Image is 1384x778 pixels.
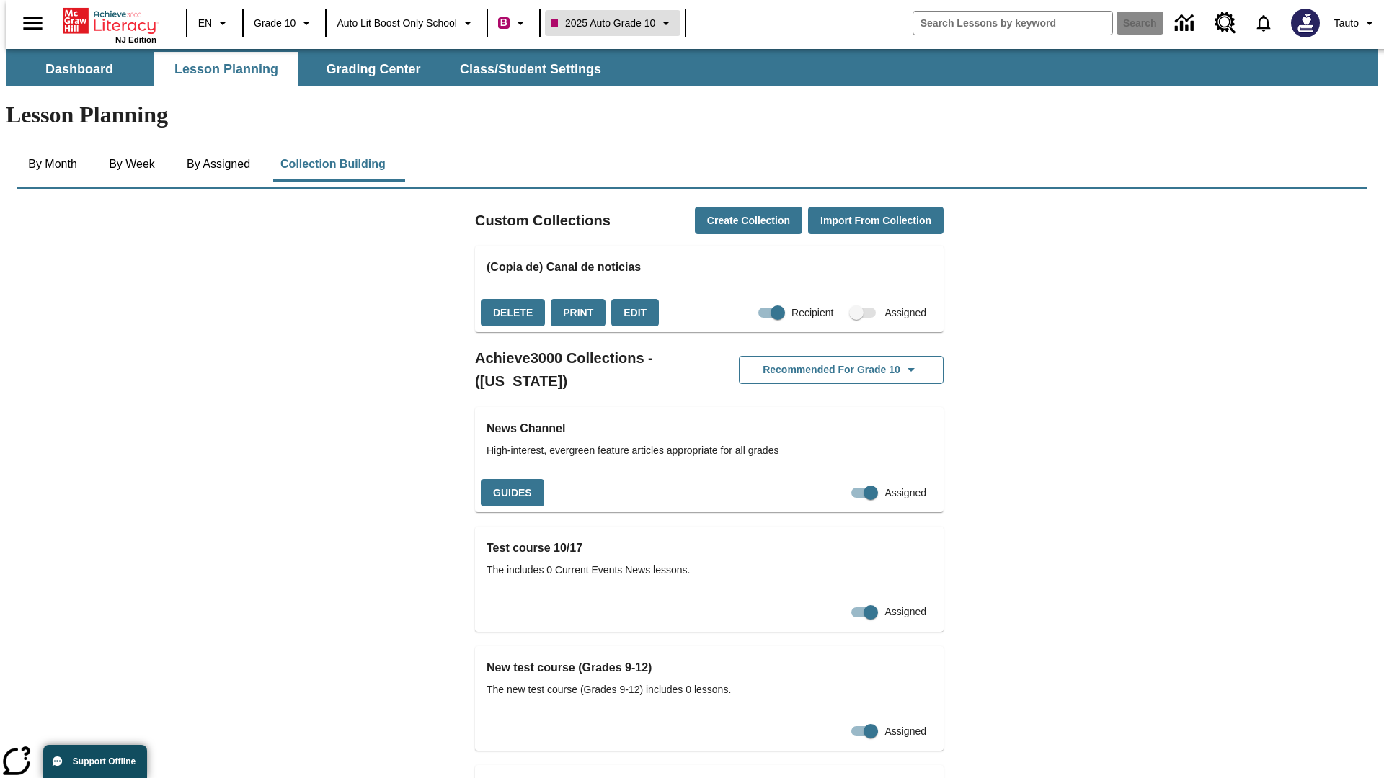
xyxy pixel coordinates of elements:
[1282,4,1328,42] button: Select a new avatar
[63,5,156,44] div: Home
[551,16,655,31] span: 2025 Auto Grade 10
[1166,4,1206,43] a: Data Center
[248,10,321,36] button: Grade: Grade 10, Select a grade
[739,356,944,384] button: Recommended for Grade 10
[545,10,680,36] button: Class: 2025 Auto Grade 10, Select your class
[175,147,262,182] button: By Assigned
[12,2,54,45] button: Open side menu
[487,257,932,277] h3: (Copia de) Canal de noticias
[269,147,397,182] button: Collection Building
[43,745,147,778] button: Support Offline
[487,563,932,578] span: The includes 0 Current Events News lessons.
[115,35,156,44] span: NJ Edition
[791,305,833,321] span: Recipient
[487,419,932,439] h3: News Channel
[475,346,709,393] h2: Achieve3000 Collections - ([US_STATE])
[448,52,613,86] button: Class/Student Settings
[913,12,1112,35] input: search field
[17,147,89,182] button: By Month
[1328,10,1384,36] button: Profile/Settings
[301,52,445,86] button: Grading Center
[487,682,932,697] span: The new test course (Grades 9-12) includes 0 lessons.
[487,658,932,678] h3: New test course (Grades 9-12)
[695,207,802,235] button: Create Collection
[198,16,212,31] span: EN
[481,479,544,507] button: Guides
[192,10,238,36] button: Language: EN, Select a language
[481,299,545,327] button: Delete
[1334,16,1359,31] span: Tauto
[611,299,659,327] button: Edit
[7,52,151,86] button: Dashboard
[1245,4,1282,42] a: Notifications
[884,604,926,620] span: Assigned
[337,16,457,31] span: Auto Lit Boost only School
[331,10,482,36] button: School: Auto Lit Boost only School, Select your school
[551,299,605,327] button: Print, will open in a new window
[63,6,156,35] a: Home
[475,209,611,232] h2: Custom Collections
[1206,4,1245,43] a: Resource Center, Will open in new tab
[884,305,926,321] span: Assigned
[154,52,298,86] button: Lesson Planning
[254,16,296,31] span: Grade 10
[492,10,535,36] button: Boost Class color is violet red. Change class color
[6,49,1378,86] div: SubNavbar
[808,207,944,235] button: Import from Collection
[884,486,926,501] span: Assigned
[1291,9,1320,37] img: Avatar
[487,538,932,558] h3: Test course 10/17
[500,14,507,32] span: B
[6,102,1378,128] h1: Lesson Planning
[884,724,926,739] span: Assigned
[487,443,932,458] span: High-interest, evergreen feature articles appropriate for all grades
[6,52,614,86] div: SubNavbar
[96,147,168,182] button: By Week
[73,756,136,766] span: Support Offline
